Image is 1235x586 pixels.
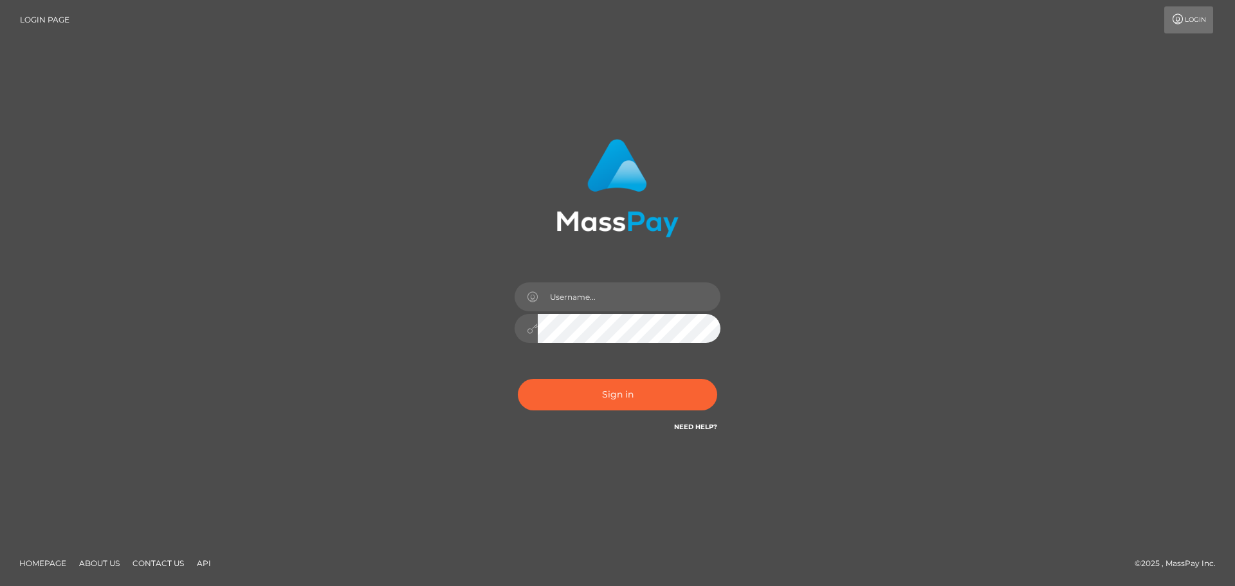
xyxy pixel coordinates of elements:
a: About Us [74,553,125,573]
img: MassPay Login [556,139,679,237]
a: Login Page [20,6,69,33]
a: API [192,553,216,573]
button: Sign in [518,379,717,410]
a: Login [1164,6,1213,33]
div: © 2025 , MassPay Inc. [1135,556,1225,571]
input: Username... [538,282,720,311]
a: Need Help? [674,423,717,431]
a: Contact Us [127,553,189,573]
a: Homepage [14,553,71,573]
